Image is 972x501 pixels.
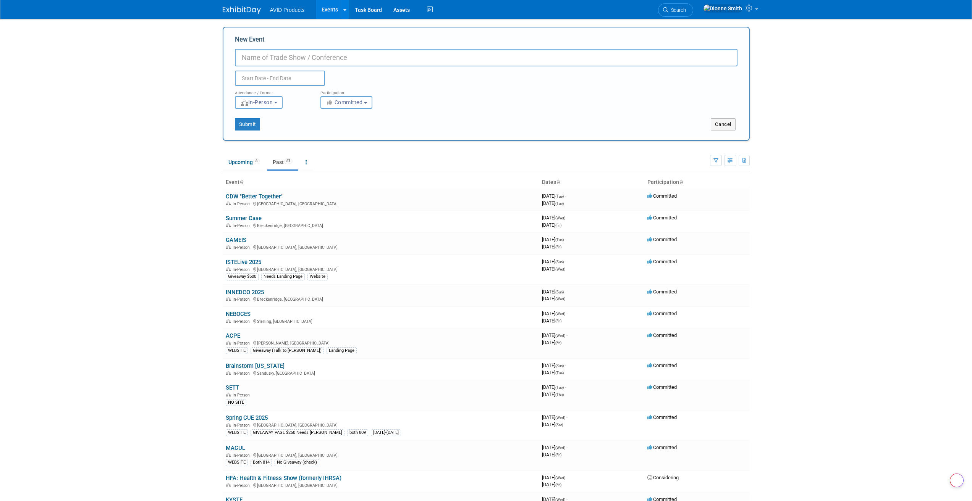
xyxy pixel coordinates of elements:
[555,319,561,323] span: (Fri)
[233,423,252,428] span: In-Person
[555,216,565,220] span: (Wed)
[251,429,344,436] div: GIVEAWAY PAGE $250 Needs [PERSON_NAME]
[555,393,564,397] span: (Thu)
[555,238,564,242] span: (Tue)
[226,393,231,396] img: In-Person Event
[226,453,231,457] img: In-Person Event
[226,429,248,436] div: WEBSITE
[565,259,566,264] span: -
[555,483,561,487] span: (Fri)
[226,215,262,222] a: Summer Case
[226,445,245,451] a: MACUL
[711,118,736,130] button: Cancel
[270,7,305,13] span: AVID Products
[267,155,298,169] a: Past87
[555,267,565,271] span: (Wed)
[233,223,252,228] span: In-Person
[239,179,243,185] a: Sort by Event Name
[226,223,231,227] img: In-Person Event
[555,364,564,368] span: (Sun)
[240,99,273,105] span: In-Person
[284,158,293,164] span: 87
[320,86,395,96] div: Participation:
[542,370,564,375] span: [DATE]
[542,422,563,427] span: [DATE]
[226,362,285,369] a: Brainstorm [US_STATE]
[647,237,677,242] span: Committed
[226,200,536,206] div: [GEOGRAPHIC_DATA], [GEOGRAPHIC_DATA]
[235,71,325,86] input: Start Date - End Date
[566,445,568,450] span: -
[233,483,252,488] span: In-Person
[226,341,231,345] img: In-Person Event
[539,176,644,189] th: Dates
[226,201,231,205] img: In-Person Event
[347,429,368,436] div: both 809
[226,459,248,466] div: WEBSITE
[555,423,563,427] span: (Sat)
[226,259,261,266] a: ISTELive 2025
[223,6,261,14] img: ExhibitDay
[542,259,566,264] span: [DATE]
[253,158,260,164] span: 8
[226,289,264,296] a: INNEDCO 2025
[647,215,677,221] span: Committed
[226,222,536,228] div: Breckenridge, [GEOGRAPHIC_DATA]
[261,273,305,280] div: Needs Landing Page
[307,273,328,280] div: Website
[226,244,536,250] div: [GEOGRAPHIC_DATA], [GEOGRAPHIC_DATA]
[542,362,566,368] span: [DATE]
[226,267,231,271] img: In-Person Event
[542,445,568,450] span: [DATE]
[226,483,231,487] img: In-Person Event
[542,340,561,345] span: [DATE]
[555,371,564,375] span: (Tue)
[647,311,677,316] span: Committed
[555,446,565,450] span: (Wed)
[668,7,686,13] span: Search
[235,35,265,47] label: New Event
[555,453,561,457] span: (Fri)
[566,414,568,420] span: -
[647,289,677,295] span: Committed
[226,423,231,427] img: In-Person Event
[565,362,566,368] span: -
[251,459,272,466] div: Both 814
[542,332,568,338] span: [DATE]
[542,266,565,272] span: [DATE]
[542,237,566,242] span: [DATE]
[326,99,363,105] span: Committed
[647,414,677,420] span: Committed
[555,297,565,301] span: (Wed)
[555,260,564,264] span: (Sun)
[233,453,252,458] span: In-Person
[226,414,268,421] a: Spring CUE 2025
[542,296,565,301] span: [DATE]
[565,289,566,295] span: -
[226,347,248,354] div: WEBSITE
[223,155,265,169] a: Upcoming8
[233,371,252,376] span: In-Person
[226,318,536,324] div: Sterling, [GEOGRAPHIC_DATA]
[233,319,252,324] span: In-Person
[542,215,568,221] span: [DATE]
[226,266,536,272] div: [GEOGRAPHIC_DATA], [GEOGRAPHIC_DATA]
[565,384,566,390] span: -
[542,318,561,324] span: [DATE]
[565,193,566,199] span: -
[542,452,561,458] span: [DATE]
[226,452,536,458] div: [GEOGRAPHIC_DATA], [GEOGRAPHIC_DATA]
[647,445,677,450] span: Committed
[555,223,561,227] span: (Fri)
[679,179,683,185] a: Sort by Participation Type
[542,384,566,390] span: [DATE]
[647,193,677,199] span: Committed
[566,332,568,338] span: -
[226,340,536,346] div: [PERSON_NAME], [GEOGRAPHIC_DATA]
[542,244,561,250] span: [DATE]
[226,384,239,391] a: SETT
[233,393,252,398] span: In-Person
[226,370,536,376] div: Sandusky, [GEOGRAPHIC_DATA]
[226,273,259,280] div: Giveaway $500
[542,289,566,295] span: [DATE]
